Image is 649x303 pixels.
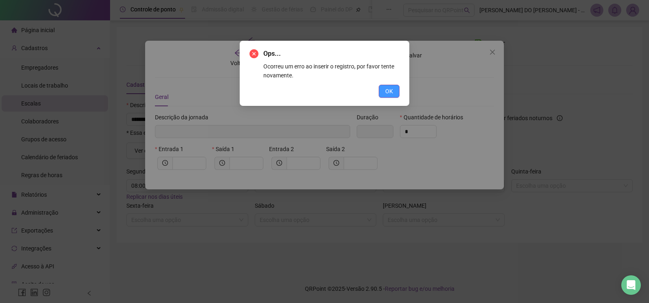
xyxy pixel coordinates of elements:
span: close-circle [249,49,258,58]
span: Ocorreu um erro ao inserir o registro, por favor tente novamente. [263,63,394,79]
span: Ops... [263,50,281,57]
span: OK [385,87,393,96]
div: Open Intercom Messenger [621,275,641,295]
button: OK [379,85,400,98]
